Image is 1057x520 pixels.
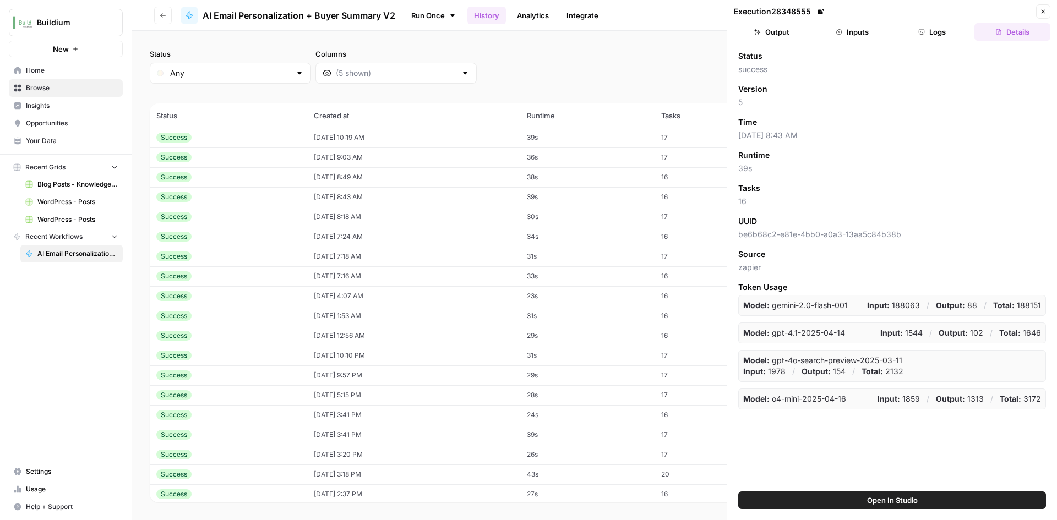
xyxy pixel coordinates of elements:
[9,41,123,57] button: New
[467,7,506,24] a: History
[37,249,118,259] span: AI Email Personalization + Buyer Summary V2
[1000,393,1041,404] p: 3172
[984,300,987,311] p: /
[26,118,118,128] span: Opportunities
[734,23,810,41] button: Output
[867,300,890,310] strong: Input:
[655,147,760,167] td: 17
[26,136,118,146] span: Your Data
[743,328,770,337] strong: Model:
[307,484,520,504] td: [DATE] 2:37 PM
[307,167,520,187] td: [DATE] 8:49 AM
[9,480,123,498] a: Usage
[9,62,123,79] a: Home
[156,251,192,261] div: Success
[655,405,760,425] td: 16
[936,300,965,310] strong: Output:
[990,327,993,338] p: /
[37,197,118,207] span: WordPress - Posts
[655,306,760,326] td: 16
[156,172,192,182] div: Success
[307,326,520,346] td: [DATE] 12:56 AM
[1000,394,1021,403] strong: Total:
[520,207,655,227] td: 30s
[655,128,760,147] td: 17
[743,366,786,377] p: 1978
[25,232,83,242] span: Recent Workflows
[520,326,655,346] td: 29s
[738,117,757,128] span: Time
[738,150,770,161] span: Runtime
[9,9,123,36] button: Workspace: Buildium
[307,247,520,266] td: [DATE] 7:18 AM
[9,463,123,480] a: Settings
[743,366,766,376] strong: Input:
[738,97,1046,108] span: 5
[9,97,123,114] a: Insights
[156,351,192,360] div: Success
[307,286,520,306] td: [DATE] 4:07 AM
[560,7,605,24] a: Integrate
[520,227,655,247] td: 34s
[880,328,903,337] strong: Input:
[156,430,192,440] div: Success
[927,300,929,311] p: /
[743,300,770,310] strong: Model:
[520,346,655,365] td: 31s
[520,286,655,306] td: 23s
[25,162,66,172] span: Recent Grids
[999,327,1041,338] p: 1646
[20,245,123,262] a: AI Email Personalization + Buyer Summary V2
[156,271,192,281] div: Success
[655,445,760,464] td: 17
[26,65,118,75] span: Home
[738,249,765,260] span: Source
[26,83,118,93] span: Browse
[307,385,520,405] td: [DATE] 5:15 PM
[867,495,918,506] span: Open In Studio
[738,491,1046,509] button: Open In Studio
[307,464,520,484] td: [DATE] 3:18 PM
[655,286,760,306] td: 16
[9,79,123,97] a: Browse
[738,130,1046,141] span: [DATE] 8:43 AM
[655,385,760,405] td: 17
[20,211,123,228] a: WordPress - Posts
[520,128,655,147] td: 39s
[156,152,192,162] div: Success
[307,187,520,207] td: [DATE] 8:43 AM
[26,484,118,494] span: Usage
[520,484,655,504] td: 27s
[655,207,760,227] td: 17
[655,484,760,504] td: 16
[156,390,192,400] div: Success
[520,103,655,128] th: Runtime
[307,266,520,286] td: [DATE] 7:16 AM
[520,266,655,286] td: 33s
[655,464,760,484] td: 20
[307,128,520,147] td: [DATE] 10:19 AM
[170,68,291,79] input: Any
[655,227,760,247] td: 16
[936,393,984,404] p: 1313
[738,183,760,194] span: Tasks
[520,147,655,167] td: 36s
[738,51,762,62] span: Status
[307,365,520,385] td: [DATE] 9:57 PM
[936,300,977,311] p: 88
[999,328,1021,337] strong: Total:
[655,326,760,346] td: 16
[880,327,923,338] p: 1544
[9,228,123,245] button: Recent Workflows
[862,366,883,376] strong: Total:
[307,103,520,128] th: Created at
[738,196,747,206] a: 16
[156,212,192,222] div: Success
[993,300,1041,311] p: 188151
[156,133,192,143] div: Success
[520,365,655,385] td: 29s
[520,464,655,484] td: 43s
[939,328,968,337] strong: Output:
[738,216,757,227] span: UUID
[929,327,932,338] p: /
